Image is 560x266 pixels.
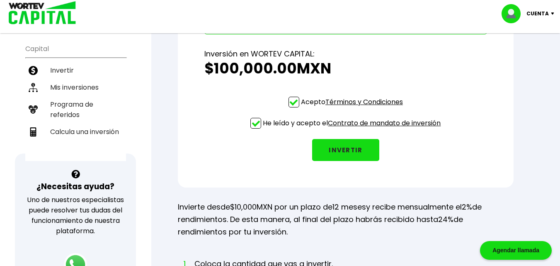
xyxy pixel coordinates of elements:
h2: $100,000.00 MXN [204,60,487,77]
p: Acepto [301,97,403,107]
span: $10,000 [230,202,257,212]
p: Inversión en WORTEV CAPITAL: [204,48,487,60]
a: Mis inversiones [25,79,126,96]
span: 12 meses [332,202,366,212]
p: Invierte desde MXN por un plazo de y recibe mensualmente el de rendimientos. De esta manera, al f... [178,201,514,238]
a: Contrato de mandato de inversión [328,118,441,128]
a: Calcula una inversión [25,123,126,140]
span: 2% [462,202,472,212]
div: Agendar llamada [480,241,552,260]
img: profile-image [502,4,526,23]
p: Uno de nuestros especialistas puede resolver tus dudas del funcionamiento de nuestra plataforma. [26,195,125,236]
img: invertir-icon.b3b967d7.svg [29,66,38,75]
p: He leído y acepto el [263,118,441,128]
button: INVERTIR [312,139,379,161]
img: calculadora-icon.17d418c4.svg [29,127,38,137]
img: icon-down [549,12,560,15]
img: inversiones-icon.6695dc30.svg [29,83,38,92]
a: Programa de referidos [25,96,126,123]
ul: Capital [25,39,126,161]
a: Términos y Condiciones [325,97,403,107]
img: recomiendanos-icon.9b8e9327.svg [29,105,38,114]
h3: ¿Necesitas ayuda? [36,181,114,193]
a: Invertir [25,62,126,79]
p: Cuenta [526,7,549,20]
span: 24% [438,214,453,225]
